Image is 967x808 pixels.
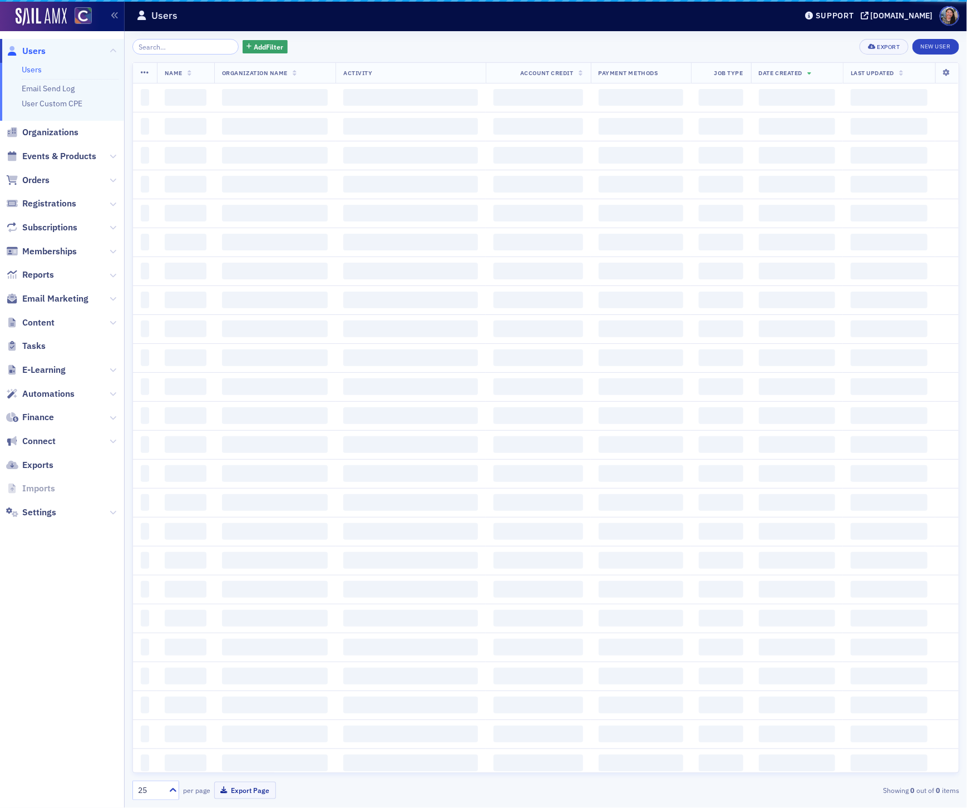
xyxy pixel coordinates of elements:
span: ‌ [759,407,835,424]
span: ‌ [141,321,149,337]
span: Registrations [22,198,76,210]
a: Automations [6,388,75,400]
span: ‌ [165,436,206,453]
span: ‌ [699,176,743,193]
div: [DOMAIN_NAME] [871,11,933,21]
span: Date Created [759,69,802,77]
span: ‌ [141,726,149,742]
span: ‌ [222,349,328,366]
span: ‌ [222,726,328,742]
span: ‌ [599,465,684,482]
span: ‌ [699,378,743,395]
span: Activity [343,69,372,77]
span: ‌ [699,407,743,424]
span: Orders [22,174,50,186]
span: ‌ [851,205,927,221]
a: User Custom CPE [22,98,82,109]
span: ‌ [759,697,835,713]
span: ‌ [494,321,583,337]
span: Memberships [22,245,77,258]
span: ‌ [699,263,743,279]
span: ‌ [141,349,149,366]
span: ‌ [699,118,743,135]
strong: 0 [909,785,916,795]
span: ‌ [851,552,927,569]
input: Search… [132,39,239,55]
span: ‌ [494,234,583,250]
span: ‌ [851,321,927,337]
span: ‌ [599,349,684,366]
span: ‌ [141,407,149,424]
span: ‌ [759,378,835,395]
span: Imports [22,482,55,495]
span: ‌ [851,581,927,598]
span: ‌ [759,89,835,106]
strong: 0 [934,785,942,795]
span: ‌ [759,436,835,453]
a: Finance [6,411,54,423]
span: ‌ [851,407,927,424]
span: ‌ [222,321,328,337]
span: ‌ [851,610,927,627]
span: ‌ [222,205,328,221]
span: ‌ [851,118,927,135]
span: ‌ [699,292,743,308]
span: ‌ [165,668,206,684]
span: ‌ [759,465,835,482]
span: ‌ [222,118,328,135]
span: ‌ [759,726,835,742]
span: Profile [940,6,959,26]
span: ‌ [141,292,149,308]
span: ‌ [699,321,743,337]
span: ‌ [343,292,478,308]
span: Connect [22,435,56,447]
span: ‌ [343,321,478,337]
span: ‌ [494,118,583,135]
span: ‌ [165,494,206,511]
a: Content [6,317,55,329]
span: ‌ [851,726,927,742]
span: ‌ [141,263,149,279]
span: ‌ [343,407,478,424]
span: ‌ [141,176,149,193]
span: ‌ [165,581,206,598]
span: ‌ [599,552,684,569]
span: ‌ [141,436,149,453]
span: ‌ [222,668,328,684]
button: AddFilter [243,40,288,54]
div: 25 [138,785,162,796]
button: Export Page [214,782,276,799]
span: ‌ [141,755,149,771]
span: ‌ [165,349,206,366]
span: ‌ [222,581,328,598]
span: ‌ [759,494,835,511]
span: ‌ [494,349,583,366]
span: ‌ [343,581,478,598]
span: ‌ [599,89,684,106]
span: ‌ [343,755,478,771]
span: Organization Name [222,69,288,77]
span: ‌ [343,697,478,713]
a: Imports [6,482,55,495]
span: ‌ [851,89,927,106]
span: ‌ [165,610,206,627]
span: ‌ [222,378,328,395]
span: ‌ [494,494,583,511]
a: Tasks [6,340,46,352]
span: ‌ [141,581,149,598]
span: Subscriptions [22,221,77,234]
span: ‌ [699,465,743,482]
span: ‌ [494,89,583,106]
div: Support [816,11,854,21]
span: ‌ [222,176,328,193]
span: ‌ [141,552,149,569]
span: ‌ [494,610,583,627]
span: ‌ [494,147,583,164]
span: ‌ [759,639,835,656]
span: ‌ [222,407,328,424]
label: per page [183,785,210,795]
span: ‌ [759,263,835,279]
span: ‌ [165,407,206,424]
a: Events & Products [6,150,96,162]
span: ‌ [759,552,835,569]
